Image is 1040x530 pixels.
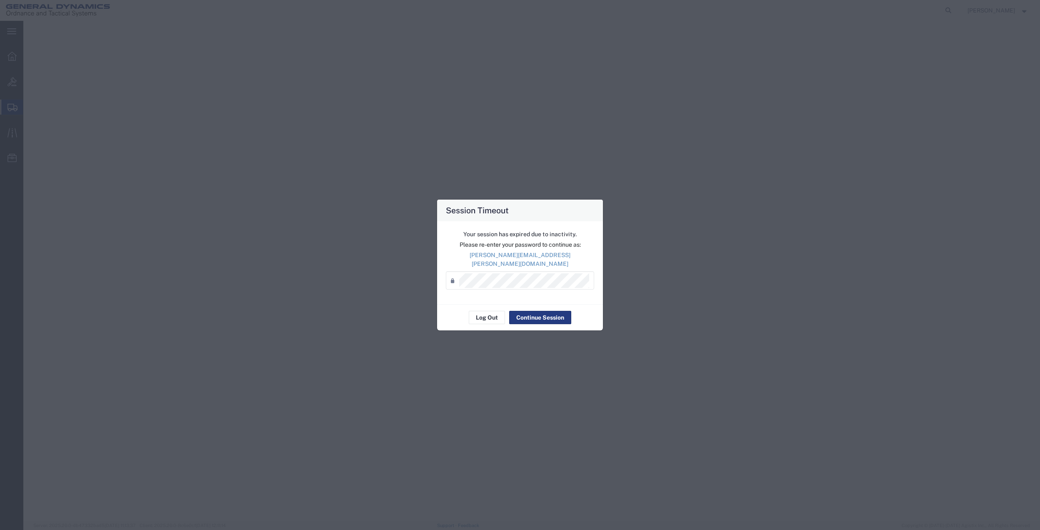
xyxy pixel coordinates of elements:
[446,204,509,216] h4: Session Timeout
[469,311,505,324] button: Log Out
[446,230,594,239] p: Your session has expired due to inactivity.
[446,240,594,249] p: Please re-enter your password to continue as:
[509,311,571,324] button: Continue Session
[446,251,594,268] p: [PERSON_NAME][EMAIL_ADDRESS][PERSON_NAME][DOMAIN_NAME]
